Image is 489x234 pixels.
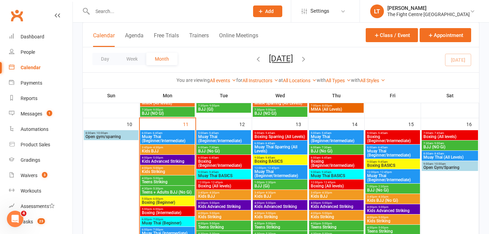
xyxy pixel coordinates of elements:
span: Teens Striking [310,225,362,229]
span: 6:00pm [141,218,193,221]
span: MMA Sparring (All Levels) [254,101,306,105]
a: Product Sales [9,137,72,152]
span: - 9:00am [433,142,444,145]
span: 5:00am [367,132,419,135]
span: Settings [310,3,329,19]
span: Muay Thai BASICS [310,174,362,178]
button: Month [146,53,178,65]
span: 4:00pm [141,177,193,180]
span: 6:00pm [141,228,193,231]
span: Kids Advanced Striking [198,205,250,209]
span: - 6:45am [208,156,219,159]
a: People [9,45,72,60]
strong: at [278,77,283,83]
span: 12:00pm [254,167,306,170]
span: BJJ (NO Gi) [423,145,477,149]
span: 5:00am [198,132,250,135]
th: Thu [308,88,365,103]
a: All Types [326,78,351,83]
span: Kids Advanced Striking [367,209,419,213]
span: Boxing (Intermediate) [141,211,193,215]
div: Product Sales [21,142,50,147]
span: - 10:00am [95,132,108,135]
span: Kids Striking [198,215,250,219]
span: Boxing (Beginner/Intermediate) [367,135,419,143]
input: Search... [90,7,244,16]
span: - 5:45am [377,132,388,135]
span: BJJ (No Gi) [367,188,419,192]
span: Muay Thai (Beginner/Intermediate) [310,135,362,143]
div: 14 [352,118,364,130]
span: 4:00pm [367,216,419,219]
a: Assessments [9,199,72,214]
div: LT [370,4,384,18]
span: - 9:00pm [152,108,163,111]
span: - 9:45am [208,171,219,174]
span: 7:30am [423,142,477,145]
span: 1:00pm [367,185,419,188]
span: 4:00pm [141,156,193,159]
strong: You are viewing [177,77,210,83]
a: All Locations [283,78,317,83]
span: 4:00pm [254,212,306,215]
span: Kids Advanced Striking [141,159,193,163]
span: Muay Thai (Beginner/Intermediate) [367,174,419,182]
div: Workouts [21,188,41,194]
span: - 6:45am [264,142,275,145]
span: - 9:45am [264,156,275,159]
span: Boxing (Beginner/Intermediate) [310,159,362,168]
span: - 2:30pm [377,185,388,188]
span: BJJ (No Gi) [198,149,250,153]
strong: for [236,77,242,83]
span: - 5:00pm [208,201,219,205]
a: Tasks 23 [9,214,72,230]
span: Boxing (Beginner) [141,200,193,205]
div: [PERSON_NAME] [387,5,470,11]
a: Workouts [9,183,72,199]
span: BJJ (Gi) [254,184,306,188]
span: Boxing (Beginner/Intermediate) [198,159,250,168]
span: - 2:30pm [264,181,276,184]
span: - 4:30pm [208,191,219,194]
span: - 12:45pm [210,181,223,184]
span: Muay Thai Sparring (All Levels) [254,145,306,153]
button: Online Meetings [219,32,258,47]
span: 4:30pm [141,187,193,190]
span: Boxing BASICS [254,159,306,163]
span: - 5:45am [320,132,331,135]
span: Muay Thai (Beginner/Intermediate) [254,170,306,178]
span: - 5:00pm [321,201,332,205]
span: Kids BJJ (No Gi) [367,198,419,202]
a: All Styles [360,78,385,83]
span: Add [265,9,274,14]
span: Boxing (All levels) [198,184,250,188]
span: 7:00pm [310,104,362,107]
span: 4:00pm [254,222,306,225]
span: Muay Thai (Beginner) [141,221,193,225]
span: - 4:30pm [264,191,276,194]
span: - 5:45am [264,132,275,135]
span: Teens Striking [141,180,193,184]
span: - 7:45am [433,132,444,135]
span: - 7:00pm [152,228,163,231]
div: Automations [21,126,48,132]
a: Messages 1 [9,106,72,122]
button: Day [92,53,118,65]
span: Kids BJJ [310,194,362,198]
span: Boxing Sparring (All Levels) [254,135,306,139]
span: 9:00am [310,171,362,174]
button: Calendar [93,32,115,47]
span: 4:00pm [310,201,362,205]
a: Clubworx [8,7,25,24]
div: Waivers [21,173,37,178]
span: Kids Striking [367,219,419,223]
span: - 6:00pm [152,197,163,200]
span: - 5:00pm [264,212,276,215]
span: Kids Striking [141,170,193,174]
span: Teens Striking [254,225,306,229]
span: - 5:00pm [264,201,276,205]
span: - 5:00pm [377,216,388,219]
span: 7:00am [423,132,477,135]
div: 13 [296,118,308,130]
span: - 12:45pm [379,171,392,174]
